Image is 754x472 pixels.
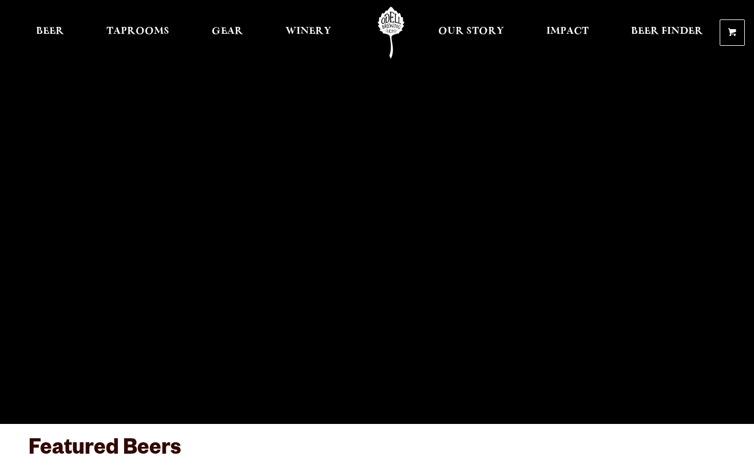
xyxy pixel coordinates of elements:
[99,7,177,58] a: Taprooms
[431,7,511,58] a: Our Story
[438,27,504,36] span: Our Story
[546,27,589,36] span: Impact
[370,7,412,58] a: Odell Home
[29,7,72,58] a: Beer
[204,7,251,58] a: Gear
[624,7,711,58] a: Beer Finder
[36,27,64,36] span: Beer
[631,27,703,36] span: Beer Finder
[212,27,243,36] span: Gear
[106,27,169,36] span: Taprooms
[539,7,596,58] a: Impact
[278,7,339,58] a: Winery
[285,27,331,36] span: Winery
[29,435,725,470] h3: Featured Beers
